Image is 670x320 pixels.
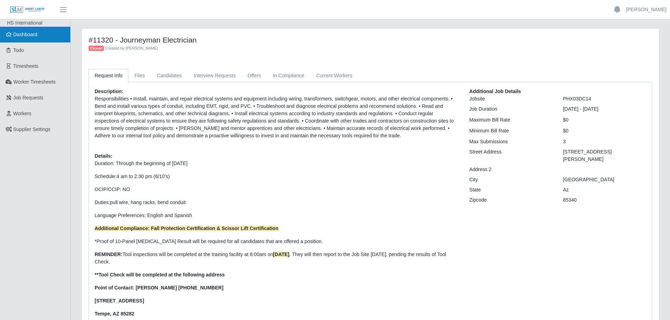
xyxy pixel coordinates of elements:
[7,20,42,26] span: HS International
[89,69,128,83] a: Request Info
[558,95,651,103] div: PHX03DC14
[558,186,651,194] div: Az
[464,116,557,124] div: Maximum Bill Rate
[464,196,557,204] div: Zipcode
[558,105,651,113] div: [DATE] - [DATE]
[464,148,557,163] div: Street Address
[464,166,557,173] div: Address 2
[95,238,459,245] p: *Proof of 10-Panel [MEDICAL_DATA] Result will be required for all candidates that are offered a p...
[626,6,666,13] a: [PERSON_NAME]
[105,46,158,50] span: Created by [PERSON_NAME]
[13,79,56,85] span: Worker Timesheets
[128,69,151,83] a: Files
[558,138,651,145] div: 3
[558,127,651,135] div: $0
[95,252,122,257] strong: REMINDER:
[116,174,170,179] span: 4 am to 2:30 pm (6/10’s)
[558,116,651,124] div: $0
[558,176,651,183] div: [GEOGRAPHIC_DATA]
[95,298,144,303] strong: [STREET_ADDRESS]
[95,212,459,219] p: Language Preferences: English and Spanish
[95,285,223,290] strong: Point of Contact: [PERSON_NAME] [PHONE_NUMBER]
[13,63,39,69] span: Timesheets
[464,105,557,113] div: Job Duration
[95,153,113,159] b: Details:
[558,148,651,163] div: [STREET_ADDRESS][PERSON_NAME]
[464,95,557,103] div: Jobsite
[558,196,651,204] div: 85340
[151,69,188,83] a: Candidates
[13,32,38,37] span: Dashboard
[89,46,104,51] span: Closed
[95,311,134,316] strong: Tempe, AZ 85282
[188,69,242,83] a: Interview Requests
[95,173,459,180] p: Schedule:
[110,200,186,205] span: pull wire, hang racks, bend conduit
[95,89,123,94] b: Description:
[267,69,311,83] a: In Compliance
[95,272,225,277] strong: **Tool Check will be completed at the following address
[273,252,289,257] strong: [DATE]
[95,186,459,193] p: OCIP/CCIP: NO
[464,176,557,183] div: City
[13,95,44,100] span: Job Requests
[95,160,459,167] p: Duration: Through the beginning of [DATE]
[95,199,459,206] p: Duties:
[10,6,45,14] img: SLM Logo
[13,111,32,116] span: Workers
[464,138,557,145] div: Max Submissions
[310,69,358,83] a: Current Workers
[13,126,51,132] span: Supplier Settings
[95,226,279,231] strong: Additional Compliance: Fall Protection Certification & Scissor Lift Certification
[464,127,557,135] div: Minimum Bill Rate
[469,89,521,94] b: Additional Job Details
[95,95,459,139] p: Responsibilities • Install, maintain, and repair electrical systems and equipment including wirin...
[464,186,557,194] div: State
[13,47,24,53] span: Todo
[95,251,459,266] p: Tool inspections will be completed at the training facility at 8:00am on . They will then report ...
[89,35,509,44] h4: #11320 - Journeyman Electrician
[242,69,267,83] a: Offers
